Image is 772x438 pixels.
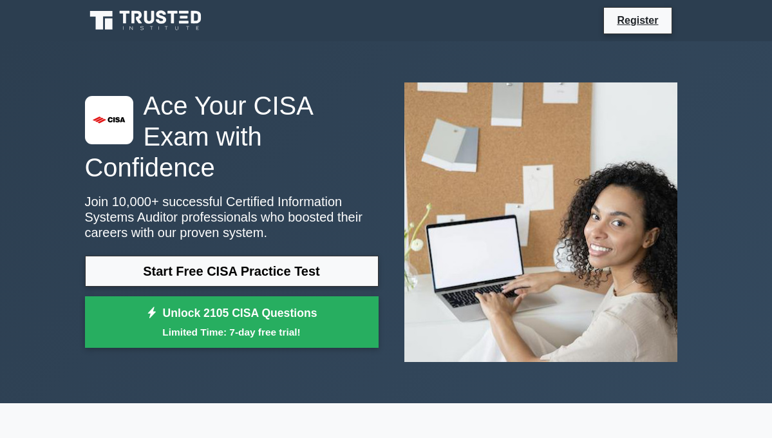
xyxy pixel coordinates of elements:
[85,296,379,348] a: Unlock 2105 CISA QuestionsLimited Time: 7-day free trial!
[85,194,379,240] p: Join 10,000+ successful Certified Information Systems Auditor professionals who boosted their car...
[101,325,362,339] small: Limited Time: 7-day free trial!
[609,12,666,28] a: Register
[85,91,379,184] h1: Ace Your CISA Exam with Confidence
[85,256,379,287] a: Start Free CISA Practice Test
